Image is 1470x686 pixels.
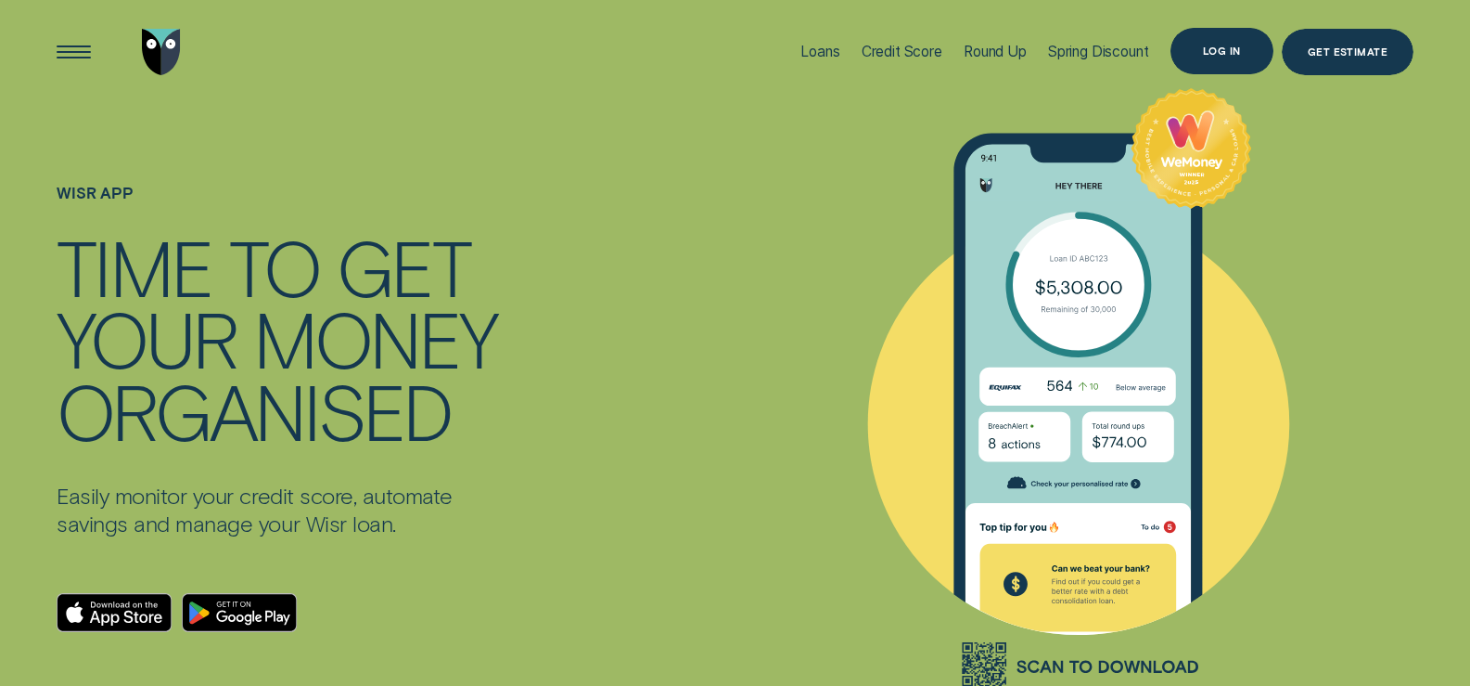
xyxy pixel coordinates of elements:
div: ORGANISED [57,375,451,447]
p: Easily monitor your credit score, automate savings and manage your Wisr loan. [57,482,503,537]
h4: TIME TO GET YOUR MONEY ORGANISED [57,231,503,447]
div: Loans [800,43,839,60]
div: GET [337,231,469,304]
div: Credit Score [862,43,942,60]
div: Round Up [964,43,1027,60]
button: Open Menu [51,29,97,75]
a: Download on the App Store [57,593,173,633]
a: Android App on Google Play [182,593,299,633]
div: TO [229,231,319,304]
h1: WISR APP [57,184,503,231]
div: Log in [1203,46,1241,56]
a: Get Estimate [1282,29,1413,75]
div: YOUR [57,303,236,375]
img: Wisr [142,29,181,75]
div: Spring Discount [1048,43,1149,60]
div: MONEY [253,303,496,375]
button: Log in [1170,28,1273,74]
div: TIME [57,231,211,304]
